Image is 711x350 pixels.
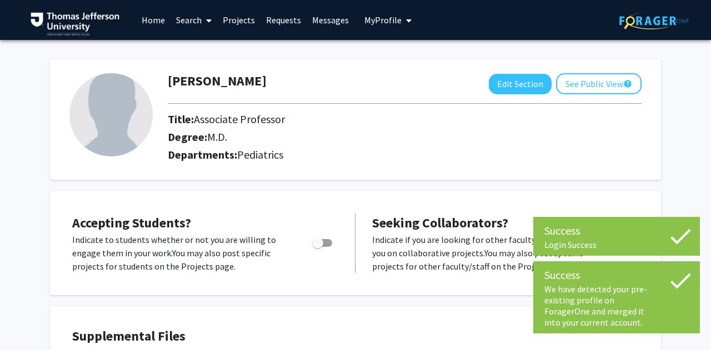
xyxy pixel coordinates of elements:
[217,1,261,39] a: Projects
[159,148,650,161] h2: Departments:
[623,77,632,90] mat-icon: help
[171,1,217,39] a: Search
[544,283,689,328] div: We have detected your pre-existing profile on ForagerOne and merged it into your current account.
[72,214,191,231] span: Accepting Students?
[168,113,361,126] h2: Title:
[308,233,338,250] div: Toggle
[544,267,689,283] div: Success
[136,1,171,39] a: Home
[544,222,689,239] div: Success
[72,233,291,273] p: Indicate to students whether or not you are willing to engage them in your work. You may also pos...
[261,1,307,39] a: Requests
[619,12,689,29] img: ForagerOne Logo
[207,130,227,144] span: M.D.
[194,112,285,126] span: Associate Professor
[307,1,354,39] a: Messages
[556,73,642,94] button: See Public View
[168,130,361,144] h2: Degree:
[237,148,283,161] span: Pediatrics
[31,12,119,35] img: Thomas Jefferson University Logo
[372,214,508,231] span: Seeking Collaborators?
[72,328,639,344] h4: Supplemental Files
[372,233,592,273] p: Indicate if you are looking for other faculty/staff to join you on collaborative projects. You ma...
[69,73,153,156] img: Profile Picture
[364,14,402,26] span: My Profile
[168,73,267,89] h1: [PERSON_NAME]
[489,74,552,94] button: Edit Section
[544,239,689,250] div: Login Success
